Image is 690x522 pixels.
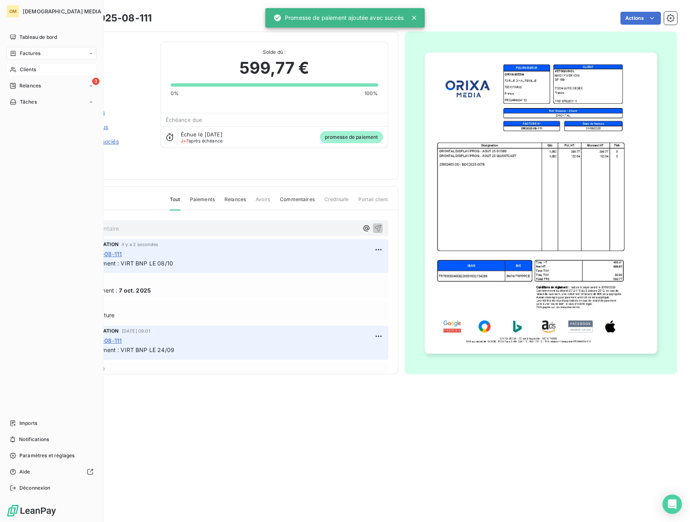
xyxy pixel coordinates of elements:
[19,452,74,459] span: Paramètres et réglages
[171,49,378,56] span: Solde dû :
[280,196,315,210] span: Commentaires
[19,436,49,443] span: Notifications
[224,196,246,210] span: Relances
[181,138,188,144] span: J+7
[662,494,682,514] div: Open Intercom Messenger
[190,196,215,210] span: Paiements
[119,286,151,295] span: 7 oct. 2025
[92,78,99,85] span: 3
[54,346,174,353] span: Promesse de paiement : VIRT BNP LE 24/09
[324,196,349,210] span: Creditsafe
[6,5,19,18] div: OM
[181,131,222,138] span: Échue le [DATE]
[19,468,30,475] span: Aide
[6,465,97,478] a: Aide
[239,56,309,80] span: 599,77 €
[364,90,378,97] span: 100%
[19,34,57,41] span: Tableau de bord
[63,51,151,58] span: 411VET
[23,8,102,15] span: [DEMOGRAPHIC_DATA] MEDIA
[54,260,173,267] span: Promesse de paiement : VIRT BNP LE 08/10
[19,420,37,427] span: Imports
[6,504,57,517] img: Logo LeanPay
[19,484,51,492] span: Déconnexion
[620,12,661,25] button: Actions
[256,196,270,210] span: Avoirs
[20,98,37,106] span: Tâches
[122,242,159,247] span: il y a 2 secondes
[19,82,41,89] span: Relances
[122,329,150,333] span: [DATE] 09:01
[181,138,223,143] span: après échéance
[76,11,152,25] h3: OM2025-08-111
[170,196,180,210] span: Tout
[273,11,404,25] div: Promesse de paiement ajoutée avec succès
[20,66,36,73] span: Clients
[166,117,203,123] span: Échéance due
[425,53,657,354] img: invoice_thumbnail
[20,50,40,57] span: Factures
[320,131,383,143] span: promesse de paiement
[358,196,388,210] span: Portail client
[171,90,179,97] span: 0%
